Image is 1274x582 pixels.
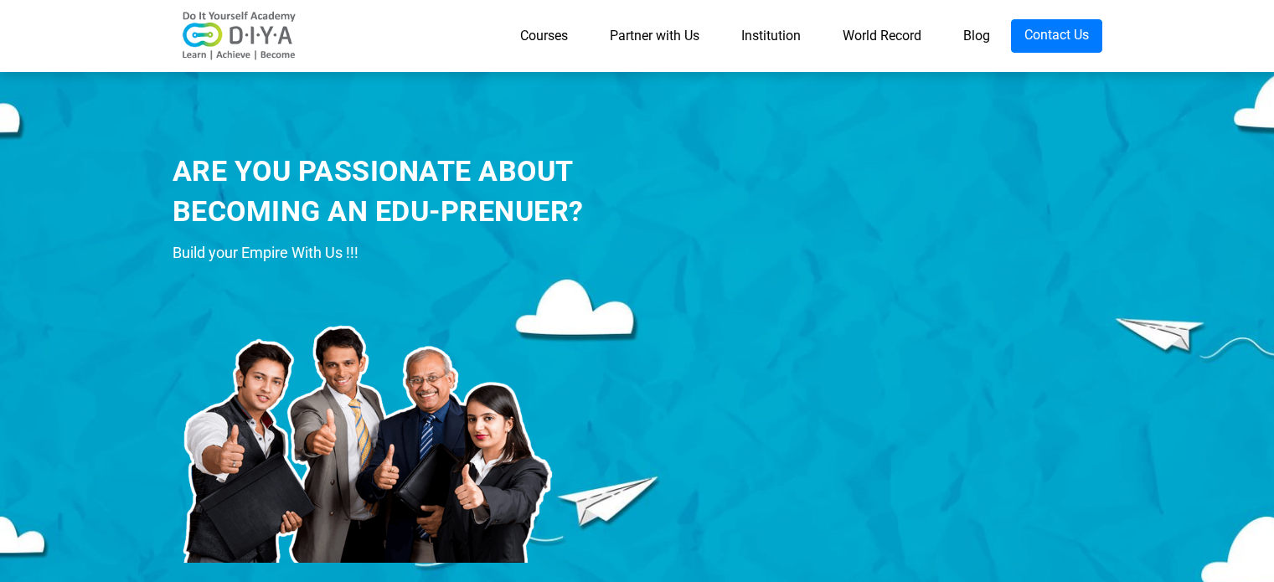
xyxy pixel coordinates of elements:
a: Contact Us [1011,19,1102,53]
a: Partner with Us [589,19,720,53]
img: logo-v2.png [173,11,307,61]
div: ARE YOU PASSIONATE ABOUT BECOMING AN EDU-PRENUER? [173,152,704,231]
img: ins-prod.png [173,274,558,563]
a: Courses [499,19,589,53]
a: Blog [942,19,1011,53]
a: Institution [720,19,822,53]
div: Build your Empire With Us !!! [173,240,704,265]
a: World Record [822,19,942,53]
